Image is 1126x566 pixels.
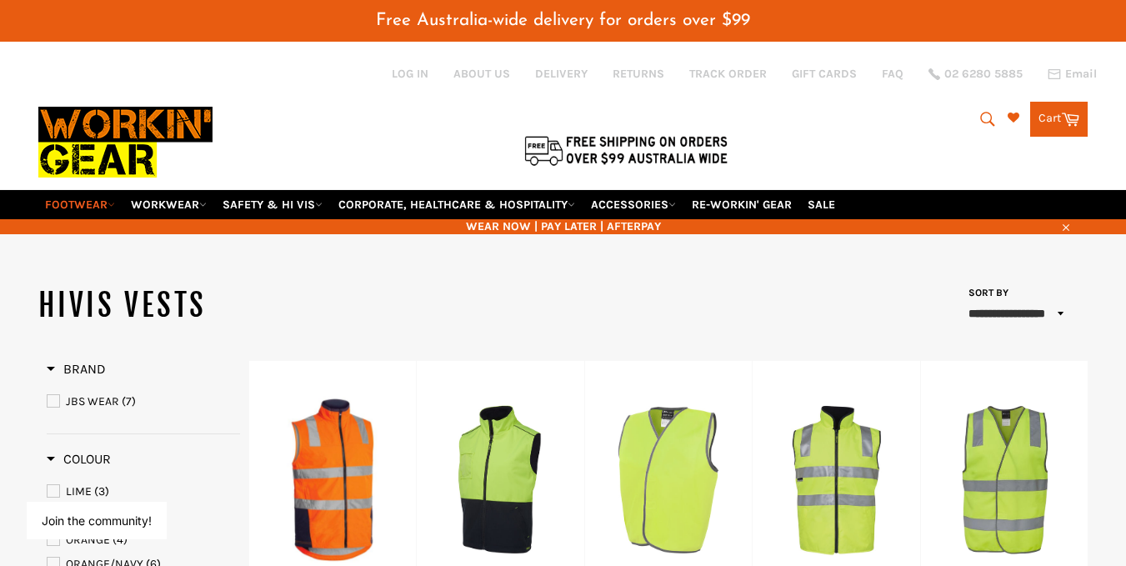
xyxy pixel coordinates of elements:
[94,484,109,498] span: (3)
[38,285,563,327] h1: HIVIS VESTS
[122,394,136,408] span: (7)
[376,12,750,29] span: Free Australia-wide delivery for orders over $99
[1048,68,1097,81] a: Email
[47,361,106,378] h3: Brand
[66,394,119,408] span: JBS WEAR
[928,68,1023,80] a: 02 6280 5885
[47,451,111,467] span: Colour
[438,403,563,557] img: Workin Gear JB Vest
[47,483,240,501] a: LIME
[882,66,903,82] a: FAQ
[38,218,1088,234] span: WEAR NOW | PAY LATER | AFTERPAY
[270,396,396,563] img: BISLEY Taped Hi Vis Soft Shell Vest (BV0348T) - Workin' Gear
[38,190,122,219] a: FOOTWEAR
[42,513,152,528] button: Join the community!
[685,190,798,219] a: RE-WORKIN' GEAR
[613,66,664,82] a: RETURNS
[801,190,842,219] a: SALE
[942,403,1068,557] img: JB'S 6DNSV HiVis D+N Safety Vest 2 Colours - Workin' Gear
[392,67,428,81] a: Log in
[47,451,111,468] h3: Colour
[453,66,510,82] a: ABOUT US
[792,66,857,82] a: GIFT CARDS
[535,66,588,82] a: DELIVERY
[66,533,110,547] span: ORANGE
[963,286,1009,300] label: Sort by
[47,531,240,549] a: ORANGE
[124,190,213,219] a: WORKWEAR
[773,403,899,557] img: WORKIN GEAR JB'S Reversible Vest
[1065,68,1097,80] span: Email
[689,66,767,82] a: TRACK ORDER
[38,95,213,189] img: Workin Gear leaders in Workwear, Safety Boots, PPE, Uniforms. Australia's No.1 in Workwear
[606,403,732,557] img: KIDS HI VIS SAFETY VEST - Workin Gear
[113,533,128,547] span: (4)
[47,361,106,377] span: Brand
[522,133,730,168] img: Flat $9.95 shipping Australia wide
[944,68,1023,80] span: 02 6280 5885
[332,190,582,219] a: CORPORATE, HEALTHCARE & HOSPITALITY
[47,393,240,411] a: JBS WEAR
[584,190,683,219] a: ACCESSORIES
[66,484,92,498] span: LIME
[216,190,329,219] a: SAFETY & HI VIS
[1030,102,1088,137] a: Cart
